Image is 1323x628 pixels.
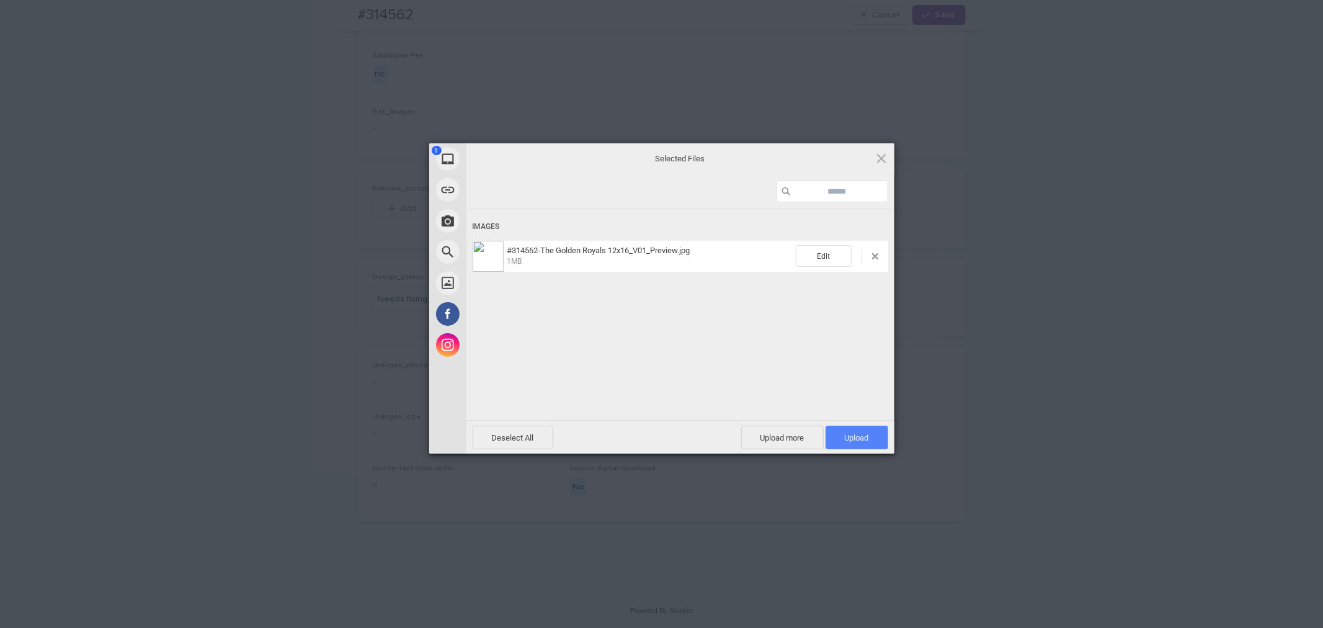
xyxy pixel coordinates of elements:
[473,241,504,272] img: aacf4108-721f-46ff-bc8f-4e5f470bcb20
[796,245,852,267] span: Edit
[556,153,804,164] span: Selected Files
[429,236,578,267] div: Web Search
[473,426,553,449] span: Deselect All
[504,246,796,266] span: #314562-The Golden Royals 12x16_V01_Preview.jpg
[429,174,578,205] div: Link (URL)
[429,143,578,174] div: My Device
[507,257,522,266] span: 1MB
[875,151,888,165] span: Click here or hit ESC to close picker
[741,426,824,449] span: Upload more
[473,215,888,238] div: Images
[826,426,888,449] span: Upload
[845,433,869,442] span: Upload
[429,205,578,236] div: Take Photo
[507,246,690,255] span: #314562-The Golden Royals 12x16_V01_Preview.jpg
[429,330,578,361] div: Instagram
[432,146,442,155] span: 1
[429,298,578,330] div: Facebook
[429,267,578,298] div: Unsplash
